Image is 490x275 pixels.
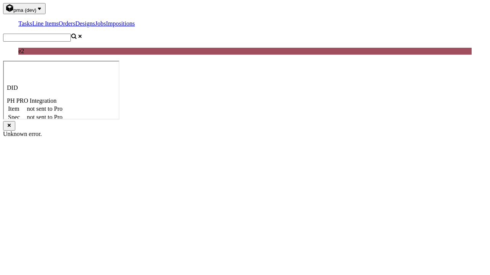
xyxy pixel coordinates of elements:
div: Unknown error. [3,131,487,137]
a: Line Items [32,20,59,27]
span: pma (dev) [13,7,36,13]
span: DID [3,23,14,29]
td: Item [4,44,22,51]
div: PH PRO Integration [3,36,112,43]
a: Orders [59,20,75,27]
a: Impositions [106,20,135,27]
a: Jobs [95,20,106,27]
button: pma (dev) [3,3,46,14]
a: Tasks [18,20,32,27]
td: Spec [4,52,22,60]
td: not sent to Pro [23,52,59,60]
figcaption: e2 [18,48,472,55]
td: not sent to Pro [23,44,59,51]
a: Designs [75,20,95,27]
